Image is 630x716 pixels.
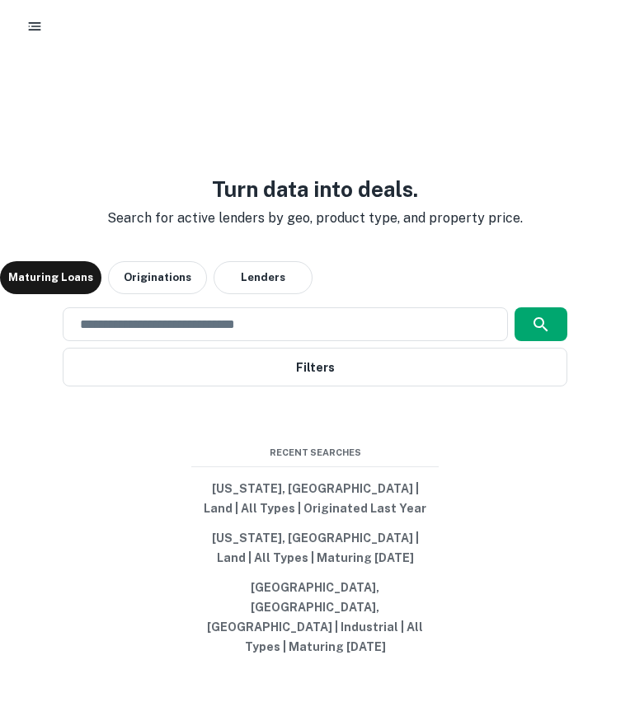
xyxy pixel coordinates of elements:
span: Recent Searches [191,446,439,460]
h3: Turn data into deals. [94,173,536,205]
button: [US_STATE], [GEOGRAPHIC_DATA] | Land | All Types | Maturing [DATE] [191,523,439,573]
button: [US_STATE], [GEOGRAPHIC_DATA] | Land | All Types | Originated Last Year [191,474,439,523]
button: Originations [108,261,207,294]
iframe: Chat Widget [548,584,630,663]
button: Filters [63,348,567,386]
button: Lenders [214,261,313,294]
button: [GEOGRAPHIC_DATA], [GEOGRAPHIC_DATA], [GEOGRAPHIC_DATA] | Industrial | All Types | Maturing [DATE] [191,573,439,662]
p: Search for active lenders by geo, product type, and property price. [94,208,536,228]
